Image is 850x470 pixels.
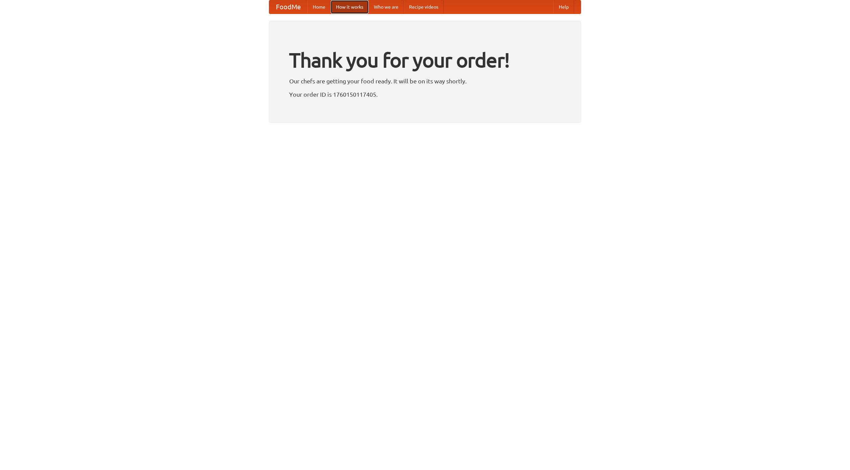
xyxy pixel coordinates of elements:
[404,0,444,14] a: Recipe videos
[369,0,404,14] a: Who we are
[289,76,561,86] p: Our chefs are getting your food ready. It will be on its way shortly.
[553,0,574,14] a: Help
[331,0,369,14] a: How it works
[307,0,331,14] a: Home
[289,89,561,99] p: Your order ID is 1760150117405.
[269,0,307,14] a: FoodMe
[289,44,561,76] h1: Thank you for your order!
